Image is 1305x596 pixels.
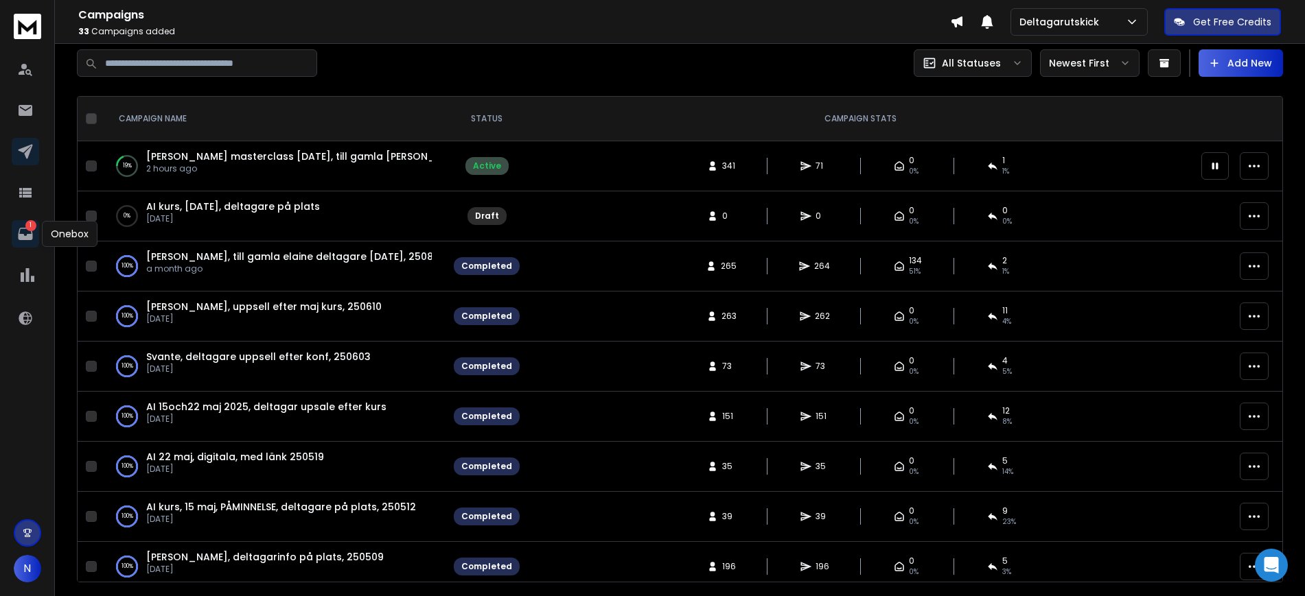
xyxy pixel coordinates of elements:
span: 0 [816,211,829,222]
a: [PERSON_NAME], till gamla elaine deltagare [DATE], 250812 [146,250,443,263]
span: 14 % [1002,466,1013,477]
span: 0% [909,216,919,227]
span: 12 [1002,405,1010,416]
p: 100 % [122,309,133,323]
p: [DATE] [146,363,371,374]
span: 0 [909,455,914,466]
p: Campaigns added [78,26,950,37]
span: 39 [722,511,736,522]
p: [DATE] [146,213,320,224]
span: 196 [816,561,829,572]
span: 73 [816,361,829,372]
td: 100%Svante, deltagare uppsell efter konf, 250603[DATE] [102,342,446,392]
span: 263 [721,311,737,322]
div: Completed [461,561,512,572]
p: 19 % [123,159,132,173]
span: 151 [722,411,736,422]
p: [DATE] [146,313,382,324]
a: [PERSON_NAME], deltagarinfo på plats, 250509 [146,550,384,564]
span: 39 [816,511,829,522]
p: [DATE] [146,514,416,525]
p: 100 % [122,560,133,573]
a: AI kurs, 15 maj, PÅMINNELSE, deltagare på plats, 250512 [146,500,416,514]
span: 2 [1002,255,1007,266]
span: 73 [722,361,736,372]
button: N [14,555,41,582]
a: AI 22 maj, digitala, med länk 250519 [146,450,324,464]
div: Onebox [42,221,97,247]
p: Deltagarutskick [1019,15,1105,29]
span: 35 [816,461,829,472]
h1: Campaigns [78,7,950,23]
div: Completed [461,311,512,322]
span: 0% [909,466,919,477]
span: 5 [1002,556,1008,567]
td: 19%[PERSON_NAME] masterclass [DATE], till gamla [PERSON_NAME], [DATE], 2508192 hours ago [102,141,446,191]
p: [DATE] [146,414,386,425]
span: 5 [1002,455,1008,466]
span: 0 [909,405,914,416]
span: 11 [1002,305,1008,316]
span: 0% [909,516,919,527]
th: CAMPAIGN NAME [102,97,446,141]
span: 3 % [1002,567,1011,577]
span: 0 [909,155,914,166]
span: 196 [722,561,736,572]
span: 8 % [1002,416,1012,427]
p: 100 % [122,259,133,273]
div: Open Intercom Messenger [1255,549,1288,582]
span: 264 [814,261,830,272]
div: Draft [475,211,499,222]
span: 262 [815,311,830,322]
p: a month ago [146,263,432,274]
span: 1 [1002,155,1005,166]
p: 100 % [122,510,133,523]
span: 4 [1002,355,1008,366]
td: 100%AI 15och22 maj 2025, deltagar upsale efter kurs[DATE] [102,392,446,442]
span: 9 [1002,505,1008,516]
span: 0% [909,567,919,577]
span: 0% [909,316,919,327]
a: [PERSON_NAME], uppsell efter maj kurs, 250610 [146,300,382,313]
span: 33 [78,25,89,37]
a: 1 [12,220,39,248]
span: 1 % [1002,266,1009,277]
p: [DATE] [146,564,384,575]
span: 0% [909,166,919,177]
span: 23 % [1002,516,1016,527]
button: Get Free Credits [1164,8,1281,36]
span: 35 [722,461,736,472]
p: [DATE] [146,464,324,475]
span: 0% [909,366,919,377]
span: 1 % [1002,166,1009,177]
span: 265 [721,261,737,272]
div: Completed [461,511,512,522]
a: Svante, deltagare uppsell efter konf, 250603 [146,350,371,363]
span: 151 [816,411,829,422]
a: AI 15och22 maj 2025, deltagar upsale efter kurs [146,400,386,414]
p: 0 % [124,209,130,223]
td: 100%[PERSON_NAME], till gamla elaine deltagare [DATE], 250812a month ago [102,241,446,291]
span: 134 [909,255,922,266]
p: All Statuses [942,56,1001,70]
td: 100%[PERSON_NAME], uppsell efter maj kurs, 250610[DATE] [102,291,446,342]
a: AI kurs, [DATE], deltagare på plats [146,200,320,213]
p: 100 % [122,359,133,373]
img: logo [14,14,41,39]
div: Completed [461,461,512,472]
span: 0% [909,416,919,427]
td: 100%[PERSON_NAME], deltagarinfo på plats, 250509[DATE] [102,542,446,592]
span: 0 [909,305,914,316]
div: Completed [461,361,512,372]
td: 100%AI kurs, 15 maj, PÅMINNELSE, deltagare på plats, 250512[DATE] [102,492,446,542]
p: Get Free Credits [1193,15,1271,29]
span: 0 [909,355,914,366]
